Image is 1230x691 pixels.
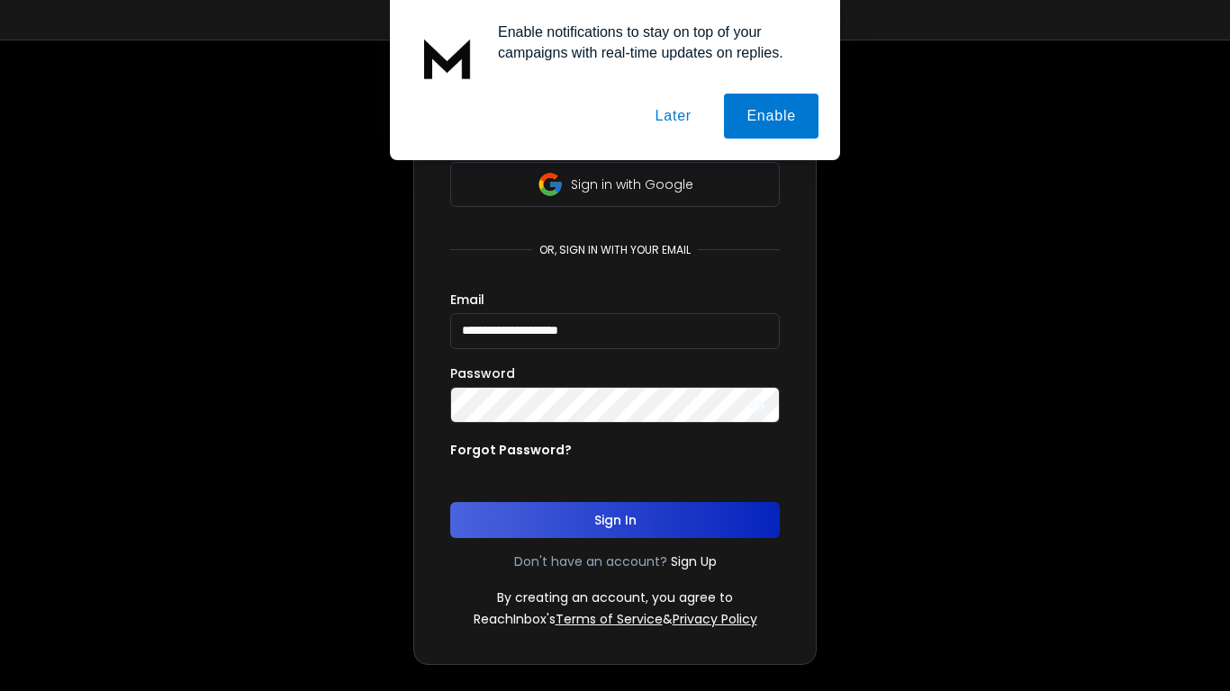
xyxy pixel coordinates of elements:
[514,552,667,570] p: Don't have an account?
[497,588,733,606] p: By creating an account, you agree to
[412,22,484,94] img: notification icon
[724,94,818,139] button: Enable
[632,94,713,139] button: Later
[474,610,757,628] p: ReachInbox's &
[450,162,780,207] button: Sign in with Google
[556,610,663,628] a: Terms of Service
[673,610,757,628] a: Privacy Policy
[484,22,818,63] div: Enable notifications to stay on top of your campaigns with real-time updates on replies.
[450,441,572,459] p: Forgot Password?
[571,175,693,193] p: Sign in with Google
[450,502,780,538] button: Sign In
[532,243,698,257] p: or, sign in with your email
[450,367,515,380] label: Password
[450,293,484,306] label: Email
[671,552,717,570] a: Sign Up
